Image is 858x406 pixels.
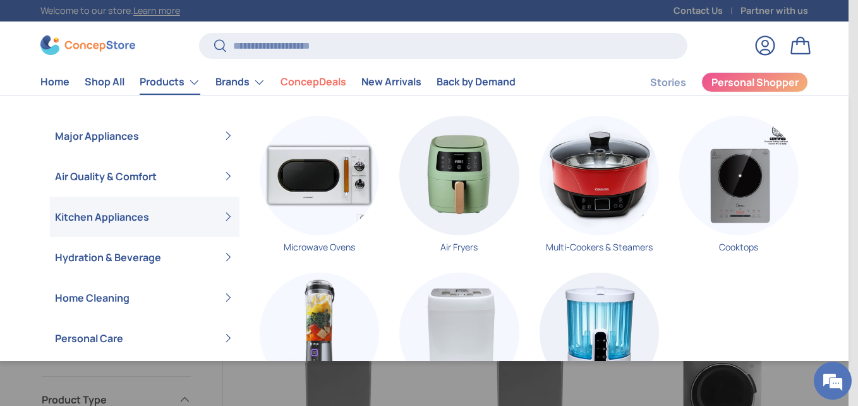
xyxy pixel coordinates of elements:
span: Personal Shopper [711,77,799,87]
div: Chat with us now [66,71,212,87]
a: Stories [650,70,686,95]
a: Personal Shopper [701,72,808,92]
nav: Primary [40,70,516,95]
textarea: Type your message and hit 'Enter' [6,271,241,316]
a: Home [40,70,69,94]
a: Shop All [85,70,124,94]
img: ConcepStore [40,35,135,55]
a: New Arrivals [361,70,421,94]
summary: Brands [208,70,273,95]
a: Back by Demand [437,70,516,94]
a: ConcepDeals [281,70,346,94]
nav: Secondary [620,70,808,95]
span: We're online! [73,122,174,250]
div: Minimize live chat window [207,6,238,37]
summary: Products [132,70,208,95]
